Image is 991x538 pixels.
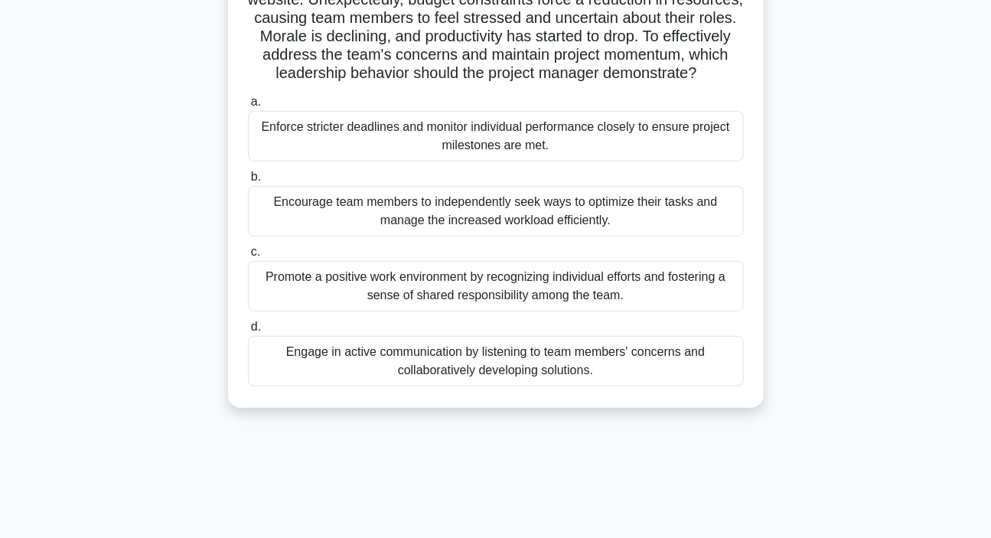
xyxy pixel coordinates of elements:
span: b. [251,170,261,183]
span: c. [251,245,260,258]
div: Encourage team members to independently seek ways to optimize their tasks and manage the increase... [248,186,744,236]
span: a. [251,95,261,108]
span: d. [251,320,261,333]
div: Promote a positive work environment by recognizing individual efforts and fostering a sense of sh... [248,261,744,311]
div: Enforce stricter deadlines and monitor individual performance closely to ensure project milestone... [248,111,744,161]
div: Engage in active communication by listening to team members' concerns and collaboratively develop... [248,336,744,386]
